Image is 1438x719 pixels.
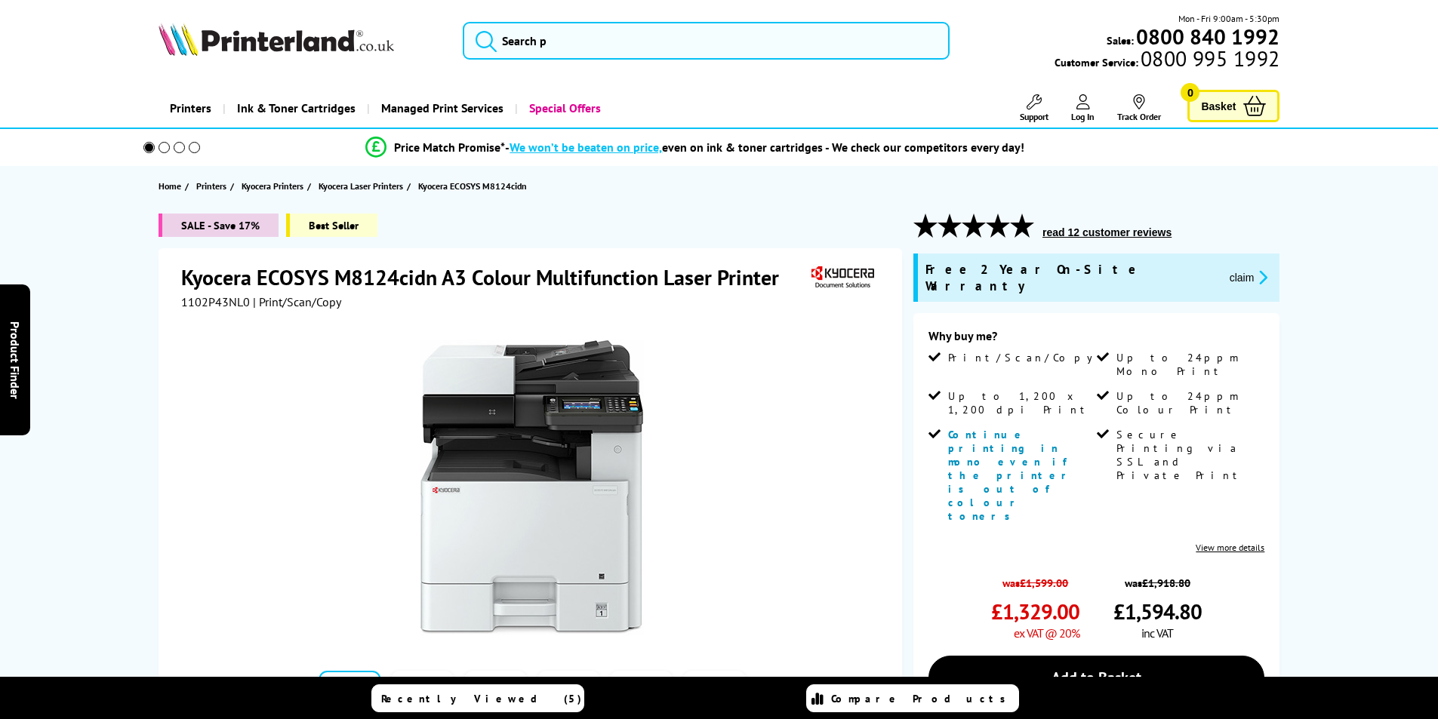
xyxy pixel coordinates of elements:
a: Track Order [1117,94,1161,122]
span: Up to 1,200 x 1,200 dpi Print [948,389,1093,416]
a: Ink & Toner Cartridges [223,89,367,128]
span: Log In [1071,111,1095,122]
a: Kyocera ECOSYS M8124cidn [418,178,531,194]
li: modal_Promise [123,134,1268,161]
span: Print/Scan/Copy [948,351,1104,364]
img: Kyocera ECOSYS M8124cidn [384,340,680,635]
span: inc VAT [1141,625,1173,641]
a: Managed Print Services [367,89,515,128]
b: 0800 840 1992 [1136,23,1279,51]
a: Add to Basket [928,656,1264,699]
span: Free 2 Year On-Site Warranty [925,261,1218,294]
span: Ink & Toner Cartridges [237,89,356,128]
span: Home [159,178,181,194]
span: Price Match Promise* [394,140,505,155]
span: £1,594.80 [1113,598,1202,625]
span: Printers [196,178,226,194]
span: Secure Printing via SSL and Private Print [1116,428,1261,482]
span: £1,329.00 [991,598,1079,625]
a: Special Offers [515,89,612,128]
span: Continue printing in mono even if the printer is out of colour toners [948,428,1075,523]
a: Kyocera Printers [242,178,307,194]
span: | Print/Scan/Copy [253,294,341,309]
span: 0 [1181,83,1199,102]
span: was [991,568,1079,590]
span: SALE - Save 17% [159,214,279,237]
span: Kyocera ECOSYS M8124cidn [418,178,527,194]
span: Kyocera Laser Printers [319,178,403,194]
a: Printers [196,178,230,194]
span: Compare Products [831,692,1014,705]
a: Recently Viewed (5) [371,684,584,712]
span: Mon - Fri 9:00am - 5:30pm [1178,11,1279,26]
img: Printerland Logo [159,23,394,56]
a: 0800 840 1992 [1134,29,1279,44]
span: ex VAT @ 20% [1014,625,1079,641]
span: 1102P43NL0 [181,294,250,309]
span: Up to 24ppm Mono Print [1116,351,1261,378]
a: Home [159,178,185,194]
a: View more details [1196,542,1264,553]
span: Kyocera Printers [242,178,303,194]
a: Basket 0 [1187,90,1279,122]
a: Printerland Logo [159,23,445,59]
a: Printers [159,89,223,128]
button: read 12 customer reviews [1038,226,1176,239]
div: - even on ink & toner cartridges - We check our competitors every day! [505,140,1024,155]
span: Basket [1201,96,1236,116]
input: Search p [463,22,950,60]
span: Up to 24ppm Colour Print [1116,389,1261,416]
span: Support [1020,111,1048,122]
span: Recently Viewed (5) [381,692,582,705]
a: Compare Products [806,684,1019,712]
button: promo-description [1225,269,1273,286]
span: We won’t be beaten on price, [510,140,662,155]
a: Log In [1071,94,1095,122]
strike: £1,918.80 [1142,576,1190,590]
span: 0800 995 1992 [1138,51,1279,66]
span: Sales: [1107,33,1134,48]
span: Customer Service: [1055,51,1279,69]
span: Best Seller [286,214,377,237]
a: Kyocera Laser Printers [319,178,407,194]
img: Kyocera [808,263,877,291]
h1: Kyocera ECOSYS M8124cidn A3 Colour Multifunction Laser Printer [181,263,794,291]
div: Why buy me? [928,328,1264,351]
strike: £1,599.00 [1020,576,1068,590]
span: Product Finder [8,321,23,398]
span: was [1113,568,1202,590]
a: Support [1020,94,1048,122]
